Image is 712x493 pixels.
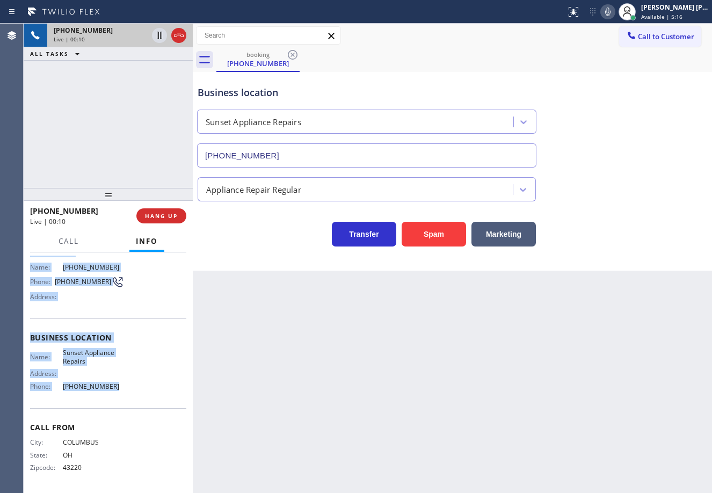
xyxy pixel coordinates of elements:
[145,212,178,220] span: HANG UP
[63,382,124,390] span: [PHONE_NUMBER]
[52,231,85,252] button: Call
[332,222,396,247] button: Transfer
[217,48,299,71] div: (614) 580-7318
[217,50,299,59] div: booking
[197,143,536,168] input: Phone Number
[63,463,124,472] span: 43220
[54,35,85,43] span: Live | 00:10
[30,293,63,301] span: Address:
[30,263,63,271] span: Name:
[30,217,66,226] span: Live | 00:10
[30,369,63,378] span: Address:
[24,47,90,60] button: ALL TASKS
[30,278,55,286] span: Phone:
[63,451,124,459] span: OH
[136,236,158,246] span: Info
[30,422,186,432] span: Call From
[30,50,69,57] span: ALL TASKS
[30,353,63,361] span: Name:
[129,231,164,252] button: Info
[152,28,167,43] button: Hold Customer
[63,349,124,365] span: Sunset Appliance Repairs
[198,85,536,100] div: Business location
[641,13,682,20] span: Available | 5:16
[206,116,301,128] div: Sunset Appliance Repairs
[30,332,186,343] span: Business location
[30,463,63,472] span: Zipcode:
[619,26,701,47] button: Call to Customer
[136,208,186,223] button: HANG UP
[30,438,63,446] span: City:
[171,28,186,43] button: Hang up
[63,263,124,271] span: [PHONE_NUMBER]
[197,27,340,44] input: Search
[59,236,79,246] span: Call
[54,26,113,35] span: [PHONE_NUMBER]
[217,59,299,68] div: [PHONE_NUMBER]
[600,4,615,19] button: Mute
[30,382,63,390] span: Phone:
[55,278,111,286] span: [PHONE_NUMBER]
[471,222,536,247] button: Marketing
[30,451,63,459] span: State:
[206,183,301,195] div: Appliance Repair Regular
[638,32,694,41] span: Call to Customer
[641,3,709,12] div: [PERSON_NAME] [PERSON_NAME] Dahil
[402,222,466,247] button: Spam
[30,206,98,216] span: [PHONE_NUMBER]
[63,438,124,446] span: COLUMBUS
